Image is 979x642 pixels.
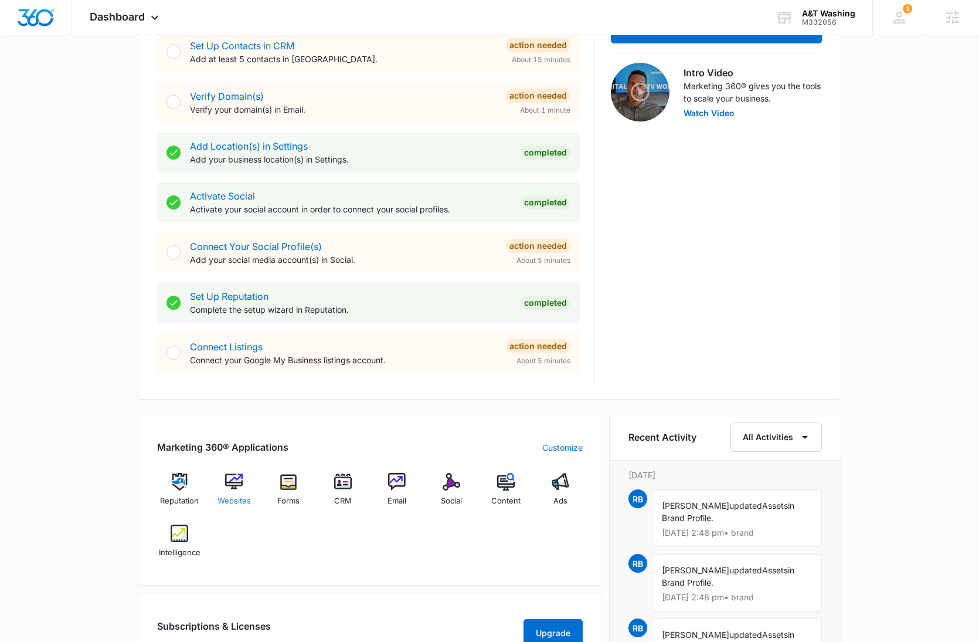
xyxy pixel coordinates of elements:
a: Connect Listings [190,341,263,353]
span: Assets [762,630,788,640]
div: Action Needed [506,38,570,52]
a: Connect Your Social Profile(s) [190,241,322,252]
a: Websites [212,473,257,515]
span: Forms [277,495,300,507]
div: Completed [521,146,570,160]
span: Email [387,495,406,507]
p: [DATE] [628,469,822,481]
div: Action Needed [506,239,570,253]
a: Set Up Reputation [190,290,268,302]
button: Watch Video [684,109,735,117]
div: account name [802,9,855,18]
span: CRM [334,495,352,507]
img: Intro Video [611,63,669,121]
a: CRM [320,473,365,515]
span: RB [628,489,647,508]
span: updated [729,565,762,575]
a: Customize [542,441,583,454]
a: Add Location(s) in Settings [190,140,308,152]
div: notifications count [903,4,912,13]
span: Websites [217,495,251,507]
a: Social [429,473,474,515]
span: Reputation [160,495,199,507]
span: Assets [762,565,788,575]
a: Email [375,473,420,515]
span: [PERSON_NAME] [662,501,729,511]
div: Completed [521,296,570,310]
a: Verify Domain(s) [190,90,264,102]
a: Ads [538,473,583,515]
div: account id [802,18,855,26]
p: Activate your social account in order to connect your social profiles. [190,203,511,215]
span: updated [729,501,762,511]
span: [PERSON_NAME] [662,630,729,640]
a: Activate Social [190,190,255,202]
a: Reputation [157,473,202,515]
span: Ads [553,495,567,507]
span: Assets [762,501,788,511]
div: Completed [521,195,570,210]
p: Add at least 5 contacts in [GEOGRAPHIC_DATA]. [190,53,497,65]
a: Forms [266,473,311,515]
span: About 15 minutes [512,55,570,65]
span: RB [628,554,647,573]
a: Set Up Contacts in CRM [190,40,294,52]
p: Add your business location(s) in Settings. [190,153,511,165]
p: [DATE] 2:48 pm • brand [662,529,812,537]
a: Intelligence [157,525,202,567]
span: Intelligence [159,547,200,559]
span: updated [729,630,762,640]
span: Content [491,495,521,507]
span: Dashboard [90,11,145,23]
div: Action Needed [506,339,570,353]
h6: Recent Activity [628,430,696,444]
span: [PERSON_NAME] [662,565,729,575]
p: Complete the setup wizard in Reputation. [190,303,511,316]
span: About 5 minutes [516,255,570,266]
p: [DATE] 2:48 pm • brand [662,593,812,602]
span: About 5 minutes [516,356,570,366]
h3: Intro Video [684,66,822,80]
span: Social [441,495,462,507]
span: RB [628,619,647,637]
span: About 1 minute [520,105,570,116]
p: Marketing 360® gives you the tools to scale your business. [684,80,822,104]
p: Add your social media account(s) in Social. [190,254,497,266]
div: Action Needed [506,89,570,103]
span: 1 [903,4,912,13]
h2: Marketing 360® Applications [157,440,288,454]
p: Connect your Google My Business listings account. [190,354,497,366]
a: Content [484,473,529,515]
button: All Activities [730,423,822,452]
p: Verify your domain(s) in Email. [190,103,497,116]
